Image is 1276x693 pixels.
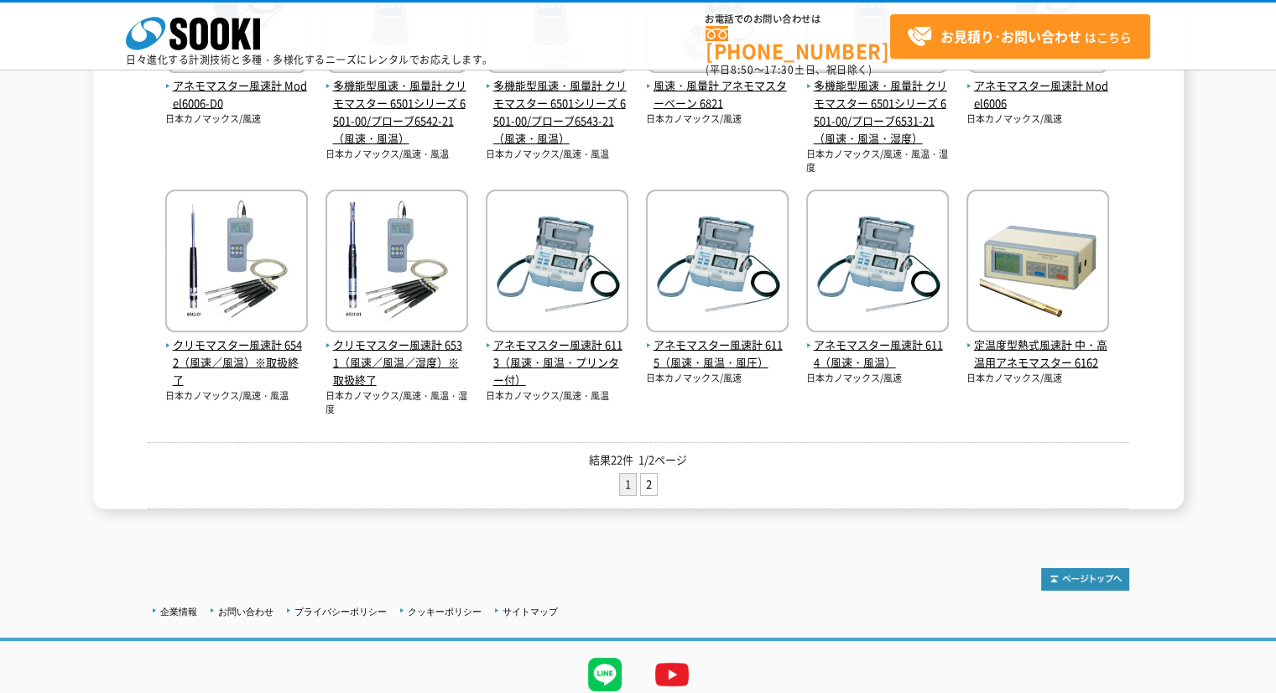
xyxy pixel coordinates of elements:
[326,60,468,148] a: 多機能型風速・風量計 クリモマスター 6501シリーズ 6501-00/プローブ6542-21（風速・風温）
[806,320,949,372] a: アネモマスター風速計 6114（風速・風温）
[706,26,890,60] a: [PHONE_NUMBER]
[966,112,1109,127] p: 日本カノマックス/風速
[486,190,628,336] img: 6113（風速・風温・プリンター付）
[966,60,1109,112] a: アネモマスター風速計 Model6006
[165,60,308,112] a: アネモマスター風速計 Model6006-D0
[706,14,890,24] span: お電話でのお問い合わせは
[940,26,1081,46] strong: お見積り･お問い合わせ
[486,77,628,147] span: 多機能型風速・風量計 クリモマスター 6501シリーズ 6501-00/プローブ6543-21（風速・風温）
[806,148,949,175] p: 日本カノマックス/風速・風温・湿度
[486,320,628,389] a: アネモマスター風速計 6113（風速・風温・プリンター付）
[218,607,273,617] a: お問い合わせ
[966,336,1109,372] span: 定温度型熱式風速計 中・高温用アネモマスター 6162
[503,607,558,617] a: サイトマップ
[966,77,1109,112] span: アネモマスター風速計 Model6006
[486,60,628,148] a: 多機能型風速・風量計 クリモマスター 6501シリーズ 6501-00/プローブ6543-21（風速・風温）
[126,55,493,65] p: 日々進化する計測技術と多種・多様化するニーズにレンタルでお応えします。
[486,148,628,162] p: 日本カノマックス/風速・風温
[966,372,1109,386] p: 日本カノマックス/風速
[326,148,468,162] p: 日本カノマックス/風速・風温
[646,112,789,127] p: 日本カノマックス/風速
[731,62,754,77] span: 8:50
[160,607,197,617] a: 企業情報
[706,62,872,77] span: (平日 ～ 土日、祝日除く)
[646,372,789,386] p: 日本カノマックス/風速
[294,607,387,617] a: プライバシーポリシー
[165,112,308,127] p: 日本カノマックス/風速
[806,60,949,148] a: 多機能型風速・風量計 クリモマスター 6501シリーズ 6501-00/プローブ6531-21（風速・風温・湿度）
[806,372,949,386] p: 日本カノマックス/風速
[165,190,308,336] img: 6542（風速／風温）※取扱終了
[646,60,789,112] a: 風速・風量計 アネモマスターベーン 6821
[486,336,628,388] span: アネモマスター風速計 6113（風速・風温・プリンター付）
[619,473,637,496] li: 1
[890,14,1150,59] a: お見積り･お問い合わせはこちら
[165,389,308,404] p: 日本カノマックス/風速・風温
[806,190,949,336] img: 6114（風速・風温）
[966,320,1109,372] a: 定温度型熱式風速計 中・高温用アネモマスター 6162
[806,77,949,147] span: 多機能型風速・風量計 クリモマスター 6501シリーズ 6501-00/プローブ6531-21（風速・風温・湿度）
[764,62,794,77] span: 17:30
[486,389,628,404] p: 日本カノマックス/風速・風温
[646,77,789,112] span: 風速・風量計 アネモマスターベーン 6821
[165,320,308,389] a: クリモマスター風速計 6542（風速／風温）※取扱終了
[326,320,468,389] a: クリモマスター風速計 6531（風速／風温／湿度）※取扱終了
[326,77,468,147] span: 多機能型風速・風量計 クリモマスター 6501シリーズ 6501-00/プローブ6542-21（風速・風温）
[806,336,949,372] span: アネモマスター風速計 6114（風速・風温）
[326,190,468,336] img: 6531（風速／風温／湿度）※取扱終了
[646,190,789,336] img: 6115（風速・風温・風圧）
[966,190,1109,336] img: 6162
[408,607,482,617] a: クッキーポリシー
[326,389,468,417] p: 日本カノマックス/風速・風温・湿度
[646,320,789,372] a: アネモマスター風速計 6115（風速・風温・風圧）
[326,336,468,388] span: クリモマスター風速計 6531（風速／風温／湿度）※取扱終了
[907,24,1132,49] span: はこちら
[646,336,789,372] span: アネモマスター風速計 6115（風速・風温・風圧）
[165,336,308,388] span: クリモマスター風速計 6542（風速／風温）※取扱終了
[1041,568,1129,591] img: トップページへ
[641,474,657,495] a: 2
[165,77,308,112] span: アネモマスター風速計 Model6006-D0
[148,451,1129,469] p: 結果22件 1/2ページ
